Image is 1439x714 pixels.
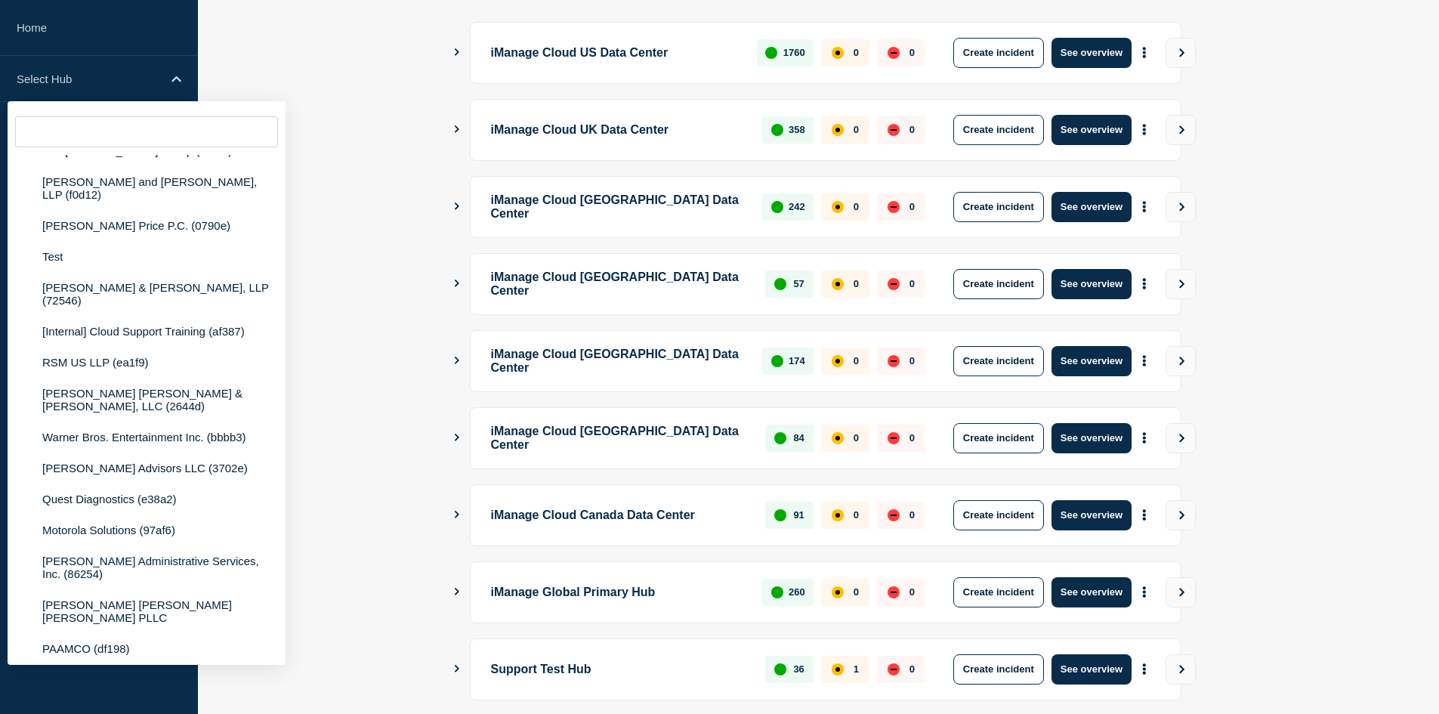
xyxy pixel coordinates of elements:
[8,422,286,453] li: Warner Bros. Entertainment Inc. (bbbb3)
[8,453,286,484] li: [PERSON_NAME] Advisors LLC (3702e)
[909,432,915,444] p: 0
[453,278,461,289] button: Show Connected Hubs
[1051,500,1132,530] button: See overview
[888,201,900,213] div: down
[1166,38,1196,68] button: View
[832,124,844,136] div: affected
[854,432,859,444] p: 0
[774,278,786,290] div: up
[1135,578,1154,606] button: More actions
[1135,39,1154,66] button: More actions
[8,515,286,546] li: Motorola Solutions (97af6)
[953,346,1044,376] button: Create incident
[783,47,805,58] p: 1760
[832,509,844,521] div: affected
[8,241,286,272] li: Test
[888,47,900,59] div: down
[953,500,1044,530] button: Create incident
[909,124,915,135] p: 0
[491,577,746,607] p: iManage Global Primary Hub
[832,278,844,290] div: affected
[8,210,286,241] li: [PERSON_NAME] Price P.C. (0790e)
[854,663,859,675] p: 1
[854,201,859,212] p: 0
[854,278,859,289] p: 0
[8,347,286,378] li: RSM US LLP (ea1f9)
[909,663,915,675] p: 0
[774,663,786,675] div: up
[854,355,859,366] p: 0
[909,355,915,366] p: 0
[453,663,461,675] button: Show Connected Hubs
[832,432,844,444] div: affected
[774,432,786,444] div: up
[953,115,1044,145] button: Create incident
[793,278,804,289] p: 57
[1166,500,1196,530] button: View
[1051,38,1132,68] button: See overview
[1166,115,1196,145] button: View
[888,509,900,521] div: down
[1051,346,1132,376] button: See overview
[888,124,900,136] div: down
[771,124,783,136] div: up
[17,73,162,85] p: Select Hub
[888,355,900,367] div: down
[953,577,1044,607] button: Create incident
[888,432,900,444] div: down
[1051,192,1132,222] button: See overview
[854,509,859,521] p: 0
[832,47,844,59] div: affected
[453,432,461,444] button: Show Connected Hubs
[953,269,1044,299] button: Create incident
[771,586,783,598] div: up
[909,586,915,598] p: 0
[909,47,915,58] p: 0
[909,509,915,521] p: 0
[953,654,1044,685] button: Create incident
[793,509,804,521] p: 91
[953,38,1044,68] button: Create incident
[491,423,749,453] p: iManage Cloud [GEOGRAPHIC_DATA] Data Center
[1135,655,1154,683] button: More actions
[453,586,461,598] button: Show Connected Hubs
[453,124,461,135] button: Show Connected Hubs
[793,663,804,675] p: 36
[1051,577,1132,607] button: See overview
[854,124,859,135] p: 0
[1135,424,1154,452] button: More actions
[789,124,805,135] p: 358
[771,355,783,367] div: up
[1051,654,1132,685] button: See overview
[8,272,286,316] li: [PERSON_NAME] & [PERSON_NAME], LLP (72546)
[1166,192,1196,222] button: View
[1135,116,1154,144] button: More actions
[1051,115,1132,145] button: See overview
[8,546,286,589] li: [PERSON_NAME] Administrative Services, Inc. (86254)
[953,423,1044,453] button: Create incident
[491,346,746,376] p: iManage Cloud [GEOGRAPHIC_DATA] Data Center
[8,484,286,515] li: Quest Diagnostics (e38a2)
[888,586,900,598] div: down
[774,509,786,521] div: up
[1135,193,1154,221] button: More actions
[491,500,749,530] p: iManage Cloud Canada Data Center
[491,115,746,145] p: iManage Cloud UK Data Center
[8,633,286,664] li: PAAMCO (df198)
[789,201,805,212] p: 242
[888,663,900,675] div: down
[765,47,777,59] div: up
[771,201,783,213] div: up
[854,586,859,598] p: 0
[832,355,844,367] div: affected
[8,589,286,633] li: [PERSON_NAME] [PERSON_NAME] [PERSON_NAME] PLLC
[1166,654,1196,685] button: View
[491,38,740,68] p: iManage Cloud US Data Center
[491,654,749,685] p: Support Test Hub
[832,663,844,675] div: affected
[953,192,1044,222] button: Create incident
[453,509,461,521] button: Show Connected Hubs
[453,355,461,366] button: Show Connected Hubs
[888,278,900,290] div: down
[1166,346,1196,376] button: View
